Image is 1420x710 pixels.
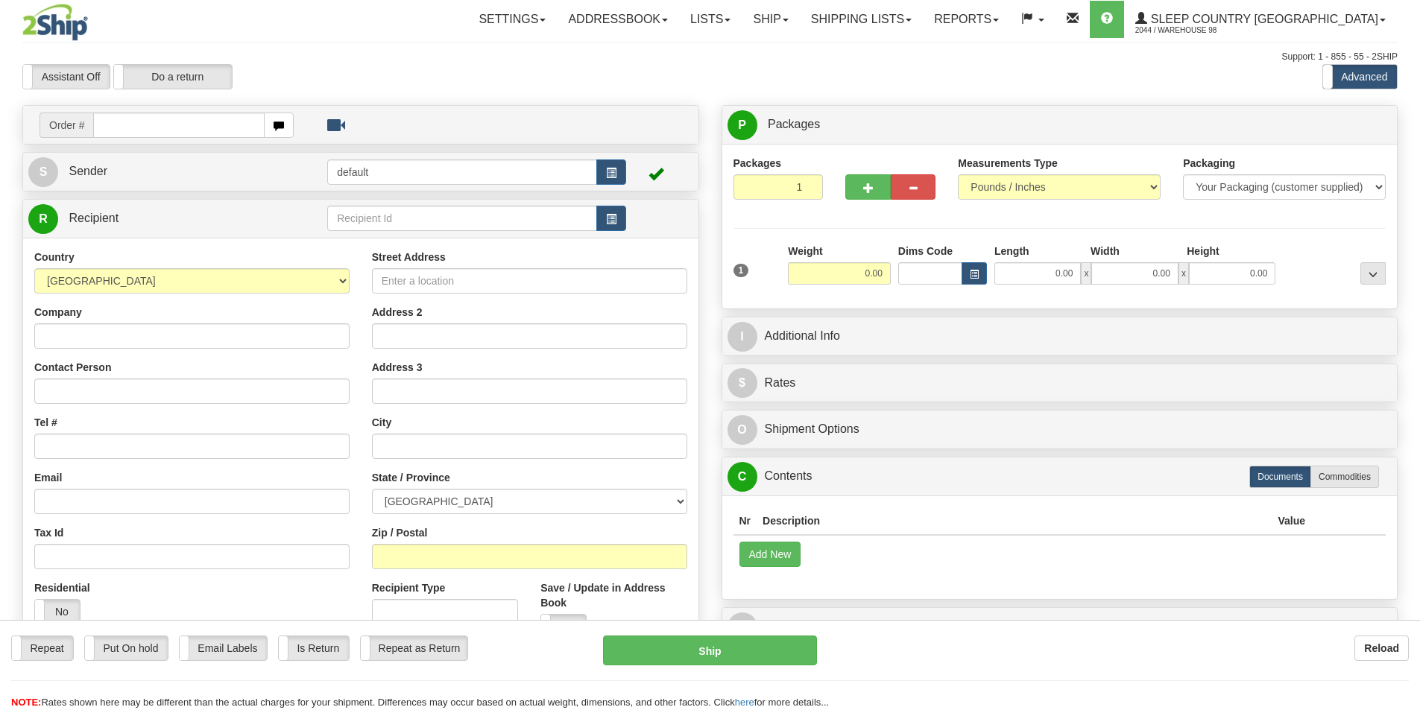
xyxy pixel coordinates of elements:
[728,612,757,642] span: R
[728,322,757,352] span: I
[735,697,754,708] a: here
[1360,262,1386,285] div: ...
[28,157,58,187] span: S
[728,462,757,492] span: C
[757,507,1272,535] th: Description
[728,461,1392,492] a: CContents
[733,156,782,171] label: Packages
[180,636,267,660] label: Email Labels
[1091,244,1120,259] label: Width
[34,525,63,540] label: Tax Id
[958,156,1058,171] label: Measurements Type
[372,268,687,294] input: Enter a location
[372,525,428,540] label: Zip / Postal
[1323,65,1397,89] label: Advanced
[1249,466,1311,488] label: Documents
[728,110,757,140] span: P
[40,112,93,138] span: Order #
[114,65,232,89] label: Do a return
[1124,1,1397,38] a: Sleep Country [GEOGRAPHIC_DATA] 2044 / Warehouse 98
[728,321,1392,352] a: IAdditional Info
[327,206,597,231] input: Recipient Id
[541,615,586,638] label: No
[728,368,1392,399] a: $Rates
[800,1,923,38] a: Shipping lists
[1364,642,1399,654] b: Reload
[467,1,557,38] a: Settings
[788,244,822,259] label: Weight
[34,415,57,430] label: Tel #
[372,360,423,375] label: Address 3
[733,507,757,535] th: Nr
[22,51,1398,63] div: Support: 1 - 855 - 55 - 2SHIP
[768,118,820,130] span: Packages
[372,305,423,320] label: Address 2
[34,470,62,485] label: Email
[728,612,1392,642] a: RReturn Shipment
[1147,13,1378,25] span: Sleep Country [GEOGRAPHIC_DATA]
[728,110,1392,140] a: P Packages
[34,580,90,595] label: Residential
[35,600,80,624] label: No
[34,360,111,375] label: Contact Person
[1081,262,1091,285] span: x
[372,580,446,595] label: Recipient Type
[69,165,107,177] span: Sender
[898,244,953,259] label: Dims Code
[279,636,349,660] label: Is Return
[1178,262,1189,285] span: x
[372,250,446,264] label: Street Address
[923,1,1010,38] a: Reports
[361,636,467,660] label: Repeat as Return
[739,542,801,567] button: Add New
[1135,23,1247,38] span: 2044 / Warehouse 98
[1183,156,1235,171] label: Packaging
[23,65,110,89] label: Assistant Off
[12,636,73,660] label: Repeat
[1386,279,1419,431] iframe: chat widget
[11,697,41,708] span: NOTE:
[728,414,1392,445] a: OShipment Options
[728,415,757,445] span: O
[28,203,294,234] a: R Recipient
[69,212,119,224] span: Recipient
[28,156,327,187] a: S Sender
[540,580,687,610] label: Save / Update in Address Book
[994,244,1029,259] label: Length
[327,159,597,185] input: Sender Id
[1187,244,1219,259] label: Height
[1354,635,1409,661] button: Reload
[1272,507,1311,535] th: Value
[603,635,817,665] button: Ship
[34,305,82,320] label: Company
[34,250,75,264] label: Country
[733,264,749,277] span: 1
[728,368,757,398] span: $
[28,204,58,234] span: R
[22,4,88,41] img: logo2044.jpg
[679,1,742,38] a: Lists
[1310,466,1379,488] label: Commodities
[372,470,450,485] label: State / Province
[372,415,391,430] label: City
[742,1,799,38] a: Ship
[85,636,168,660] label: Put On hold
[557,1,679,38] a: Addressbook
